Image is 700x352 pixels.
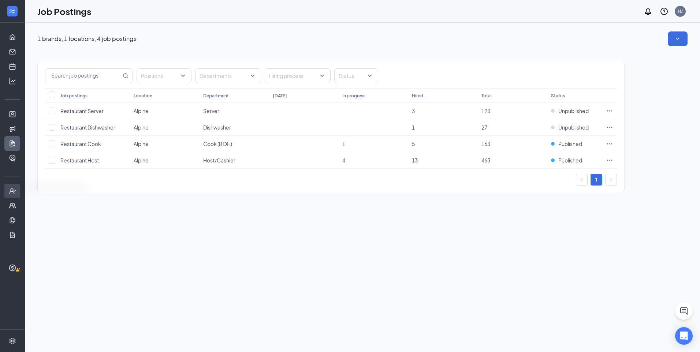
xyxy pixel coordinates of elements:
svg: Ellipses [606,124,613,131]
p: 1 brands, 1 locations, 4 job postings [37,35,137,43]
span: left [580,177,584,182]
span: Restaurant Cook [60,141,101,147]
svg: Ellipses [606,157,613,164]
svg: Analysis [9,78,16,85]
span: 463 [481,157,490,164]
span: Published [558,140,582,147]
a: 1 [591,174,602,185]
span: 1 [412,124,415,131]
th: Total [478,88,547,103]
svg: WorkstreamLogo [8,7,16,15]
li: 1 [591,174,602,186]
span: Restaurant Host [60,157,99,164]
span: 1 [342,141,345,147]
li: Previous Page [576,174,588,186]
div: Location [134,93,152,99]
span: 123 [481,108,490,114]
span: Alpine [134,157,149,164]
td: Dishwasher [200,119,269,136]
input: Search job postings [45,69,121,83]
span: Restaurant Dishwasher [60,124,115,131]
svg: Ellipses [606,140,613,147]
td: Alpine [130,136,200,152]
span: 13 [412,157,418,164]
td: Alpine [130,152,200,169]
span: 163 [481,141,490,147]
button: SmallChevronDown [668,31,688,46]
span: 27 [481,124,487,131]
span: Published [558,157,582,164]
th: [DATE] [269,88,339,103]
button: left [576,174,588,186]
td: Server [200,103,269,119]
span: right [609,177,613,182]
span: Cook (BOH) [203,141,232,147]
span: 4 [342,157,345,164]
td: Alpine [130,119,200,136]
th: Hired [408,88,478,103]
span: 5 [412,141,415,147]
svg: MagnifyingGlass [123,73,129,79]
h1: Job Postings [37,5,91,18]
button: right [605,174,617,186]
span: Unpublished [558,124,589,131]
th: In progress [339,88,408,103]
th: Status [547,88,602,103]
span: Unpublished [558,107,589,115]
div: HJ [678,8,683,14]
span: Restaurant Server [60,108,104,114]
svg: UserCheck [9,187,16,195]
button: ChatActive [675,302,693,320]
span: 3 [412,108,415,114]
svg: ChatActive [679,307,688,315]
span: Server [203,108,219,114]
span: Host/Cashier [203,157,235,164]
svg: Notifications [644,7,652,16]
div: Department [203,93,229,99]
svg: SmallChevronDown [674,35,681,42]
span: Dishwasher [203,124,231,131]
span: Alpine [134,124,149,131]
div: Job postings [60,93,87,99]
span: Alpine [134,141,149,147]
div: Open Intercom Messenger [675,327,693,345]
td: Alpine [130,103,200,119]
li: Next Page [605,174,617,186]
td: Host/Cashier [200,152,269,169]
svg: QuestionInfo [660,7,669,16]
span: Alpine [134,108,149,114]
svg: Settings [9,337,16,345]
svg: Ellipses [606,107,613,115]
td: Cook (BOH) [200,136,269,152]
